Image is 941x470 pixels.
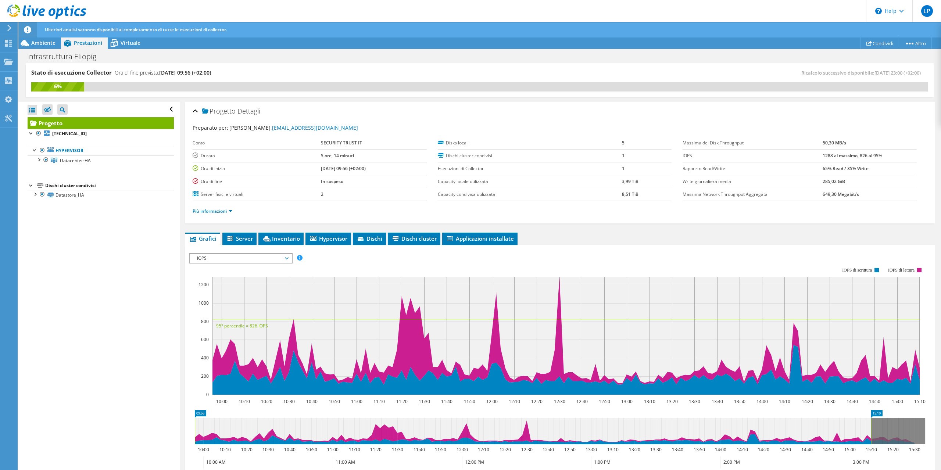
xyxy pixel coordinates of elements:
[521,446,533,453] text: 12:30
[666,398,678,405] text: 13:20
[31,39,56,46] span: Ambiente
[802,398,813,405] text: 14:20
[262,235,300,242] span: Inventario
[74,39,102,46] span: Prestazioni
[419,398,430,405] text: 11:30
[875,8,882,14] svg: \n
[801,69,924,76] span: Ricalcolo successivo disponibile:
[283,398,295,405] text: 10:30
[622,153,625,159] b: 1
[914,398,926,405] text: 15:10
[193,139,321,147] label: Conto
[198,300,209,306] text: 1000
[734,398,745,405] text: 13:50
[622,140,625,146] b: 5
[159,69,211,76] span: [DATE] 09:56 (+02:00)
[198,446,209,453] text: 10:00
[607,446,619,453] text: 13:10
[202,108,236,115] span: Progetto
[226,235,253,242] span: Server
[823,191,859,197] b: 649,30 Megabit/s
[370,446,382,453] text: 11:20
[121,39,140,46] span: Virtuale
[239,398,250,405] text: 10:10
[586,446,597,453] text: 13:00
[438,139,622,147] label: Disks locali
[201,355,209,361] text: 400
[866,446,877,453] text: 15:10
[824,398,836,405] text: 14:30
[237,107,260,115] span: Dettagli
[780,446,791,453] text: 14:30
[201,318,209,324] text: 800
[189,235,216,242] span: Grafici
[446,235,514,242] span: Applicazioni installate
[842,268,872,273] text: IOPS di scrittura
[321,178,343,184] b: In sospeso
[28,190,174,200] a: Datastore_HA
[892,398,903,405] text: 15:00
[478,446,489,453] text: 12:10
[193,165,321,172] label: Ora di inizio
[193,178,321,185] label: Ora di fine
[844,446,856,453] text: 15:00
[823,153,882,159] b: 1288 al massimo, 826 al 95%
[198,281,209,288] text: 1200
[564,446,576,453] text: 12:50
[193,254,288,263] span: IOPS
[779,398,790,405] text: 14:10
[464,398,475,405] text: 11:50
[216,323,268,329] text: 95° percentile = 826 IOPS
[327,446,339,453] text: 11:00
[392,446,403,453] text: 11:30
[683,165,823,172] label: Rapporto Read/Write
[115,69,211,77] h4: Ora di fine prevista:
[28,146,174,155] a: Hypervisor
[309,235,347,242] span: Hypervisor
[823,165,869,172] b: 65% Read / 35% Write
[622,178,638,184] b: 3,99 TiB
[823,178,845,184] b: 285,02 GiB
[60,157,91,164] span: Datacenter-HA
[715,446,726,453] text: 14:00
[45,181,174,190] div: Dischi cluster condivisi
[500,446,511,453] text: 12:20
[438,152,622,159] label: Dischi cluster condivisi
[28,155,174,165] a: Datacenter-HA
[28,129,174,139] a: [TECHNICAL_ID]
[28,117,174,129] a: Progetto
[329,398,340,405] text: 10:50
[869,398,880,405] text: 14:50
[621,398,633,405] text: 13:00
[321,191,323,197] b: 2
[737,446,748,453] text: 14:10
[45,26,227,33] span: Ulteriori analisi saranno disponibili al completamento di tutte le esecuzioni di collector.
[396,398,408,405] text: 11:20
[357,235,382,242] span: Dischi
[909,446,920,453] text: 15:30
[650,446,662,453] text: 13:30
[823,140,846,146] b: 50,30 MB/s
[414,446,425,453] text: 11:40
[438,191,622,198] label: Capacity condivisa utilizzata
[683,139,823,147] label: Massima del Disk Throughput
[683,178,823,185] label: Write giornaliera media
[206,391,209,398] text: 0
[193,191,321,198] label: Server fisici e virtuali
[306,398,318,405] text: 10:40
[229,124,358,131] span: [PERSON_NAME],
[629,446,640,453] text: 13:20
[486,398,498,405] text: 12:00
[457,446,468,453] text: 12:00
[284,446,296,453] text: 10:40
[847,398,858,405] text: 14:40
[241,446,253,453] text: 10:20
[438,178,622,185] label: Capacity locale utilizzata
[193,208,232,214] a: Più informazioni
[694,446,705,453] text: 13:50
[509,398,520,405] text: 12:10
[193,152,321,159] label: Durata
[756,398,768,405] text: 14:00
[201,373,209,379] text: 200
[216,398,228,405] text: 10:00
